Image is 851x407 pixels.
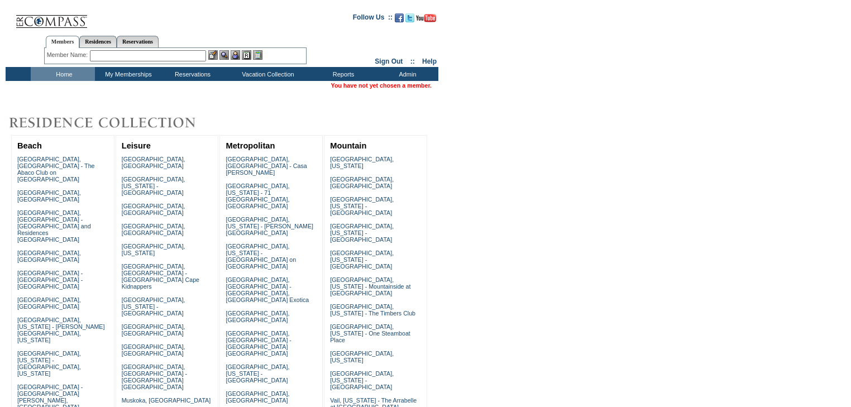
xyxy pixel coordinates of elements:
a: Beach [17,141,42,150]
a: [GEOGRAPHIC_DATA], [US_STATE] - [GEOGRAPHIC_DATA] [330,250,394,270]
td: My Memberships [95,67,159,81]
a: [GEOGRAPHIC_DATA] - [GEOGRAPHIC_DATA] - [GEOGRAPHIC_DATA] [17,270,83,290]
span: You have not yet chosen a member. [331,82,432,89]
td: Reports [310,67,374,81]
td: Follow Us :: [353,12,393,26]
a: Mountain [330,141,366,150]
a: [GEOGRAPHIC_DATA], [US_STATE] - [PERSON_NAME][GEOGRAPHIC_DATA], [US_STATE] [17,317,105,343]
a: [GEOGRAPHIC_DATA], [GEOGRAPHIC_DATA] [122,323,185,337]
a: Reservations [117,36,159,47]
a: [GEOGRAPHIC_DATA], [US_STATE] - The Timbers Club [330,303,415,317]
img: Reservations [242,50,251,60]
a: [GEOGRAPHIC_DATA], [GEOGRAPHIC_DATA] - Casa [PERSON_NAME] [226,156,307,176]
a: Metropolitan [226,141,275,150]
a: [GEOGRAPHIC_DATA], [GEOGRAPHIC_DATA] - [GEOGRAPHIC_DATA], [GEOGRAPHIC_DATA] Exotica [226,276,309,303]
img: Become our fan on Facebook [395,13,404,22]
a: Subscribe to our YouTube Channel [416,17,436,23]
a: [GEOGRAPHIC_DATA], [GEOGRAPHIC_DATA] [330,176,394,189]
a: [GEOGRAPHIC_DATA], [US_STATE] - [GEOGRAPHIC_DATA] [122,296,185,317]
a: [GEOGRAPHIC_DATA], [GEOGRAPHIC_DATA] [226,310,289,323]
a: [GEOGRAPHIC_DATA], [US_STATE] [330,156,394,169]
a: [GEOGRAPHIC_DATA], [US_STATE] [330,350,394,363]
td: Admin [374,67,438,81]
img: Subscribe to our YouTube Channel [416,14,436,22]
a: Muskoka, [GEOGRAPHIC_DATA] [122,397,211,404]
span: :: [410,58,415,65]
a: [GEOGRAPHIC_DATA], [GEOGRAPHIC_DATA] [122,156,185,169]
a: Help [422,58,437,65]
a: Residences [79,36,117,47]
img: Follow us on Twitter [405,13,414,22]
a: [GEOGRAPHIC_DATA], [US_STATE] - [GEOGRAPHIC_DATA] [226,363,289,384]
div: Member Name: [47,50,90,60]
a: Members [46,36,80,48]
a: Sign Out [375,58,403,65]
a: [GEOGRAPHIC_DATA], [US_STATE] [122,243,185,256]
img: Destinations by Exclusive Resorts [6,112,223,134]
a: [GEOGRAPHIC_DATA], [US_STATE] - 71 [GEOGRAPHIC_DATA], [GEOGRAPHIC_DATA] [226,183,289,209]
a: [GEOGRAPHIC_DATA], [GEOGRAPHIC_DATA] [17,296,81,310]
img: b_edit.gif [208,50,218,60]
a: [GEOGRAPHIC_DATA], [GEOGRAPHIC_DATA] [122,223,185,236]
a: [GEOGRAPHIC_DATA], [GEOGRAPHIC_DATA] [122,203,185,216]
a: [GEOGRAPHIC_DATA], [GEOGRAPHIC_DATA] [226,390,289,404]
a: [GEOGRAPHIC_DATA], [US_STATE] - One Steamboat Place [330,323,410,343]
a: [GEOGRAPHIC_DATA], [GEOGRAPHIC_DATA] - [GEOGRAPHIC_DATA] [GEOGRAPHIC_DATA] [226,330,291,357]
a: [GEOGRAPHIC_DATA], [US_STATE] - Mountainside at [GEOGRAPHIC_DATA] [330,276,410,296]
img: Impersonate [231,50,240,60]
a: [GEOGRAPHIC_DATA], [US_STATE] - [GEOGRAPHIC_DATA] [330,223,394,243]
a: [GEOGRAPHIC_DATA], [US_STATE] - [GEOGRAPHIC_DATA] [122,176,185,196]
a: [GEOGRAPHIC_DATA], [GEOGRAPHIC_DATA] [17,189,81,203]
a: [GEOGRAPHIC_DATA], [US_STATE] - [GEOGRAPHIC_DATA] on [GEOGRAPHIC_DATA] [226,243,296,270]
a: Become our fan on Facebook [395,17,404,23]
a: [GEOGRAPHIC_DATA], [US_STATE] - [GEOGRAPHIC_DATA] [330,370,394,390]
a: [GEOGRAPHIC_DATA], [GEOGRAPHIC_DATA] - [GEOGRAPHIC_DATA] Cape Kidnappers [122,263,199,290]
a: [GEOGRAPHIC_DATA], [GEOGRAPHIC_DATA] [122,343,185,357]
td: Home [31,67,95,81]
a: [GEOGRAPHIC_DATA], [US_STATE] - [PERSON_NAME][GEOGRAPHIC_DATA] [226,216,313,236]
a: [GEOGRAPHIC_DATA], [GEOGRAPHIC_DATA] - [GEOGRAPHIC_DATA] [GEOGRAPHIC_DATA] [122,363,187,390]
td: Reservations [159,67,223,81]
img: View [219,50,229,60]
a: [GEOGRAPHIC_DATA], [GEOGRAPHIC_DATA] - [GEOGRAPHIC_DATA] and Residences [GEOGRAPHIC_DATA] [17,209,91,243]
a: Follow us on Twitter [405,17,414,23]
img: Compass Home [15,6,88,28]
img: b_calculator.gif [253,50,262,60]
a: [GEOGRAPHIC_DATA], [GEOGRAPHIC_DATA] - The Abaco Club on [GEOGRAPHIC_DATA] [17,156,95,183]
a: [GEOGRAPHIC_DATA], [GEOGRAPHIC_DATA] [17,250,81,263]
td: Vacation Collection [223,67,310,81]
a: Leisure [122,141,151,150]
a: [GEOGRAPHIC_DATA], [US_STATE] - [GEOGRAPHIC_DATA] [330,196,394,216]
a: [GEOGRAPHIC_DATA], [US_STATE] - [GEOGRAPHIC_DATA], [US_STATE] [17,350,81,377]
